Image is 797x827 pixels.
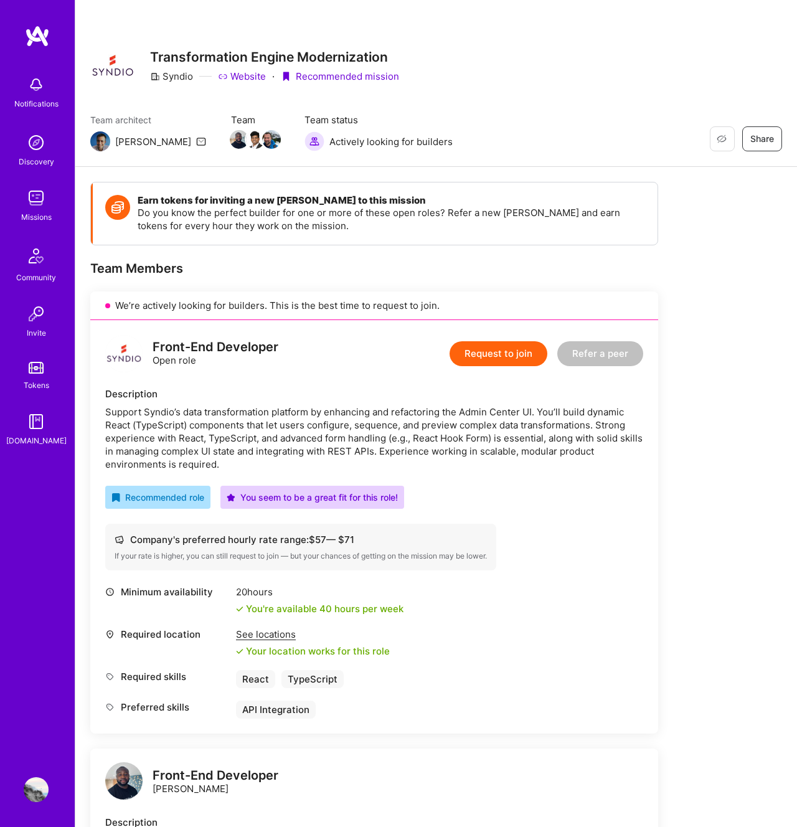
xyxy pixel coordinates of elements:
div: Discovery [19,155,54,168]
div: Company's preferred hourly rate range: $ 57 — $ 71 [115,533,487,546]
i: icon PurpleStar [227,493,235,502]
img: logo [105,335,143,372]
img: User Avatar [24,777,49,802]
img: logo [105,762,143,800]
div: Open role [153,341,278,367]
img: Team Member Avatar [230,130,248,149]
div: See locations [236,628,390,641]
img: tokens [29,362,44,374]
div: Notifications [14,97,59,110]
a: Team Member Avatar [263,129,280,150]
div: We’re actively looking for builders. This is the best time to request to join. [90,291,658,320]
a: logo [105,762,143,803]
div: You seem to be a great fit for this role! [227,491,398,504]
div: Required location [105,628,230,641]
div: You're available 40 hours per week [236,602,403,615]
div: [DOMAIN_NAME] [6,434,67,447]
i: icon Tag [105,672,115,681]
div: Recommended role [111,491,204,504]
a: Team Member Avatar [231,129,247,150]
i: icon Location [105,630,115,639]
img: teamwork [24,186,49,210]
div: Syndio [150,70,193,83]
img: Community [21,241,51,271]
a: Website [218,70,266,83]
div: Community [16,271,56,284]
span: Team [231,113,280,126]
i: icon Mail [196,136,206,146]
div: Support Syndio’s data transformation platform by enhancing and refactoring the Admin Center UI. Y... [105,405,643,471]
h4: Earn tokens for inviting a new [PERSON_NAME] to this mission [138,195,645,206]
button: Refer a peer [557,341,643,366]
img: Company Logo [90,44,135,88]
div: Description [105,387,643,400]
i: icon EyeClosed [717,134,727,144]
i: icon CompanyGray [150,72,160,82]
div: Preferred skills [105,701,230,714]
img: Token icon [105,195,130,220]
div: · [272,70,275,83]
img: Team Member Avatar [262,130,281,149]
div: TypeScript [281,670,344,688]
i: icon Cash [115,535,124,544]
div: Front-End Developer [153,769,278,782]
div: 20 hours [236,585,403,598]
div: If your rate is higher, you can still request to join — but your chances of getting on the missio... [115,551,487,561]
i: icon PurpleRibbon [281,72,291,82]
div: [PERSON_NAME] [115,135,191,148]
button: Share [742,126,782,151]
div: Tokens [24,379,49,392]
a: User Avatar [21,777,52,802]
i: icon Check [236,648,243,655]
img: Invite [24,301,49,326]
img: Actively looking for builders [304,131,324,151]
img: logo [25,25,50,47]
img: bell [24,72,49,97]
h3: Transformation Engine Modernization [150,49,399,65]
span: Team architect [90,113,206,126]
div: Team Members [90,260,658,276]
i: icon Clock [105,587,115,597]
i: icon Tag [105,702,115,712]
img: Team Architect [90,131,110,151]
div: React [236,670,275,688]
span: Actively looking for builders [329,135,453,148]
div: Invite [27,326,46,339]
p: Do you know the perfect builder for one or more of these open roles? Refer a new [PERSON_NAME] an... [138,206,645,232]
i: icon Check [236,605,243,613]
a: Team Member Avatar [247,129,263,150]
div: Missions [21,210,52,224]
img: Team Member Avatar [246,130,265,149]
div: Required skills [105,670,230,683]
img: guide book [24,409,49,434]
div: Minimum availability [105,585,230,598]
img: discovery [24,130,49,155]
div: Front-End Developer [153,341,278,354]
div: [PERSON_NAME] [153,769,278,795]
div: API Integration [236,701,316,719]
span: Team status [304,113,453,126]
button: Request to join [450,341,547,366]
span: Share [750,133,774,145]
div: Recommended mission [281,70,399,83]
div: Your location works for this role [236,645,390,658]
i: icon RecommendedBadge [111,493,120,502]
